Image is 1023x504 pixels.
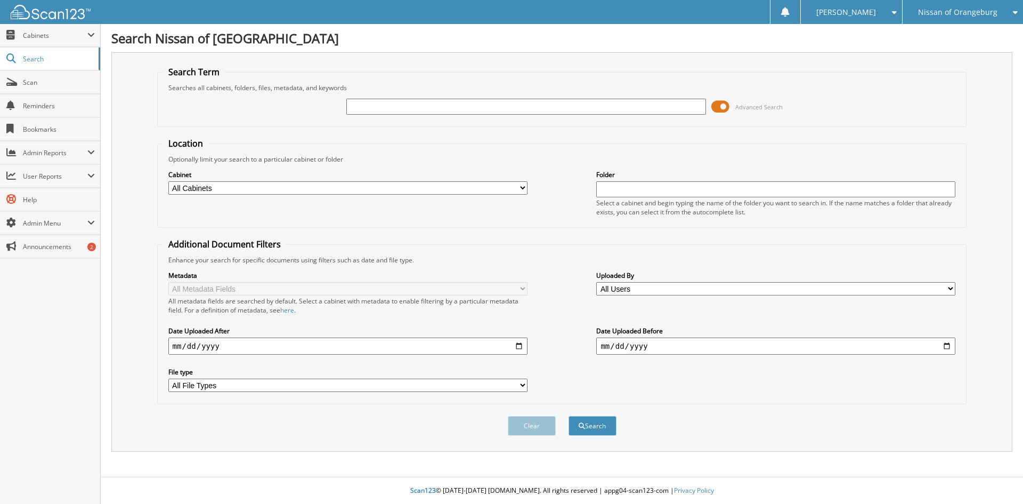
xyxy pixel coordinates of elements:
div: Searches all cabinets, folders, files, metadata, and keywords [163,83,961,92]
span: [PERSON_NAME] [816,9,876,15]
button: Search [569,416,616,436]
label: Date Uploaded After [168,326,527,335]
label: Uploaded By [596,271,955,280]
a: Privacy Policy [674,486,714,495]
h1: Search Nissan of [GEOGRAPHIC_DATA] [111,29,1012,47]
span: Help [23,195,95,204]
input: start [168,338,527,355]
label: Date Uploaded Before [596,326,955,335]
div: 2 [87,243,96,251]
a: here [280,306,294,315]
div: Enhance your search for specific documents using filters such as date and file type. [163,255,961,265]
div: © [DATE]-[DATE] [DOMAIN_NAME]. All rights reserved | appg04-scan123-com | [101,478,1023,504]
span: Advanced Search [735,103,783,111]
label: Cabinet [168,170,527,179]
label: Folder [596,170,955,179]
legend: Location [163,138,208,149]
label: Metadata [168,271,527,280]
span: Scan [23,78,95,87]
span: Search [23,54,93,63]
input: end [596,338,955,355]
button: Clear [508,416,556,436]
legend: Search Term [163,66,225,78]
span: Announcements [23,242,95,251]
div: All metadata fields are searched by default. Select a cabinet with metadata to enable filtering b... [168,297,527,315]
legend: Additional Document Filters [163,238,286,250]
span: Cabinets [23,31,87,40]
span: User Reports [23,172,87,181]
img: scan123-logo-white.svg [11,5,91,19]
span: Admin Reports [23,148,87,157]
label: File type [168,367,527,377]
span: Bookmarks [23,125,95,134]
span: Admin Menu [23,219,87,228]
span: Scan123 [410,486,436,495]
span: Reminders [23,101,95,110]
div: Select a cabinet and begin typing the name of the folder you want to search in. If the name match... [596,198,955,217]
span: Nissan of Orangeburg [918,9,997,15]
div: Optionally limit your search to a particular cabinet or folder [163,155,961,164]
